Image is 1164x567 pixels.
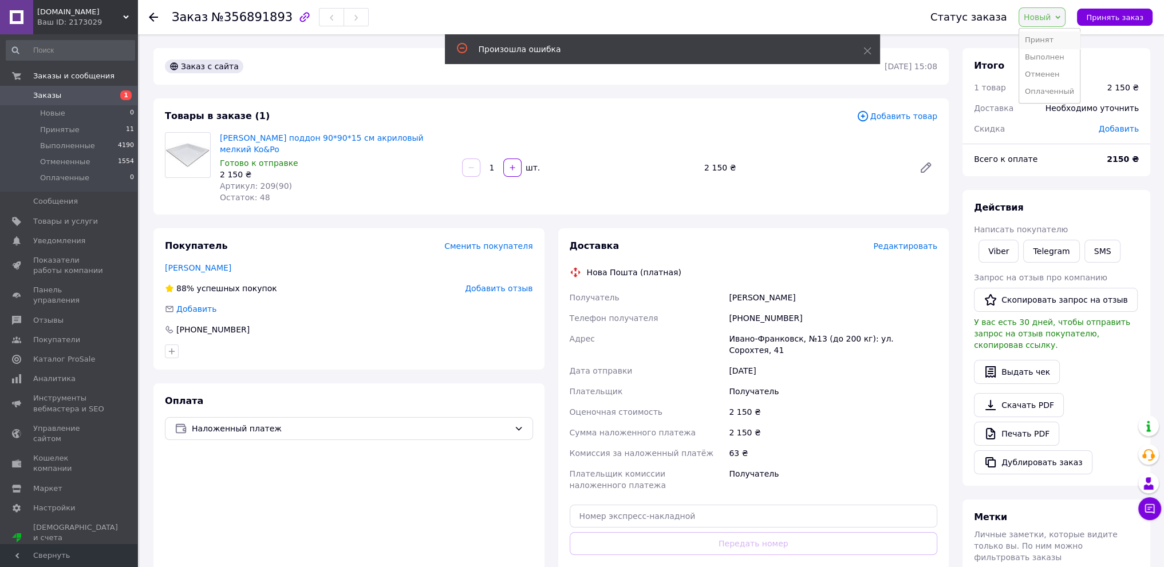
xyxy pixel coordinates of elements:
[727,381,940,402] div: Получатель
[974,225,1068,234] span: Написать покупателю
[165,60,243,73] div: Заказ с сайта
[1024,13,1051,22] span: Новый
[570,449,713,458] span: Комиссия за наложенный платёж
[33,216,98,227] span: Товары и услуги
[974,288,1138,312] button: Скопировать запрос на отзыв
[584,267,684,278] div: Нова Пошта (платная)
[1077,9,1153,26] button: Принять заказ
[220,181,292,191] span: Артикул: 209(90)
[33,196,78,207] span: Сообщения
[176,304,216,314] span: Добавить
[165,395,203,406] span: Оплата
[570,293,620,302] span: Получатель
[974,360,1060,384] button: Выдать чек
[974,104,1013,113] span: Доставка
[33,285,106,306] span: Панель управления
[1084,240,1121,263] button: SMS
[1019,83,1080,100] li: Оплаченный
[40,108,65,118] span: Новые
[33,374,76,384] span: Аналитика
[165,110,270,121] span: Товары в заказе (1)
[727,328,940,360] div: Ивано-Франковск, №13 (до 200 кг): ул. Сорохтея, 41
[33,236,85,246] span: Уведомления
[974,422,1059,446] a: Печать PDF
[118,141,134,151] span: 4190
[974,318,1130,350] span: У вас есть 30 дней, чтобы отправить запрос на отзыв покупателю, скопировав ссылку.
[570,407,663,417] span: Оценочная стоимость
[570,334,595,343] span: Адрес
[130,173,134,183] span: 0
[33,522,118,554] span: [DEMOGRAPHIC_DATA] и счета
[523,162,541,173] div: шт.
[165,240,227,251] span: Покупатель
[570,240,620,251] span: Доставка
[120,90,132,100] span: 1
[930,11,1007,23] div: Статус заказа
[974,124,1005,133] span: Скидка
[33,393,106,414] span: Инструменты вебмастера и SEO
[1086,13,1143,22] span: Принять заказ
[1107,82,1139,93] div: 2 150 ₴
[6,40,135,61] input: Поиск
[192,422,510,435] span: Наложенный платеж
[1023,240,1079,263] a: Telegram
[727,308,940,328] div: [PHONE_NUMBER]
[479,43,835,55] div: Произошла ошибка
[978,240,1019,263] a: Viber
[570,314,658,323] span: Телефон получателя
[33,71,115,81] span: Заказы и сообщения
[33,543,118,553] div: Prom топ
[727,360,940,381] div: [DATE]
[40,141,95,151] span: Выполненные
[176,284,194,293] span: 88%
[40,173,89,183] span: Оплаченные
[165,143,210,167] img: Душевой поддон 90*90*15 см акриловый мелкий Ko&Po
[33,503,75,513] span: Настройки
[873,241,937,251] span: Редактировать
[165,283,277,294] div: успешных покупок
[1019,31,1080,49] li: Принят
[1019,66,1080,83] li: Отменен
[727,402,940,422] div: 2 150 ₴
[974,530,1118,562] span: Личные заметки, которые видите только вы. По ним можно фильтровать заказы
[33,354,95,364] span: Каталог ProSale
[974,202,1024,213] span: Действия
[1107,154,1139,164] b: 2150 ₴
[37,17,137,27] div: Ваш ID: 2173029
[727,287,940,308] div: [PERSON_NAME]
[33,315,64,326] span: Отзывы
[727,422,940,443] div: 2 150 ₴
[465,284,532,293] span: Добавить отзыв
[126,125,134,135] span: 11
[914,156,937,179] a: Редактировать
[974,83,1006,92] span: 1 товар
[220,158,298,168] span: Готово к отправке
[33,453,106,474] span: Кошелек компании
[570,387,623,396] span: Плательщик
[974,393,1064,417] a: Скачать PDF
[40,125,80,135] span: Принятые
[1039,96,1146,121] div: Необходимо уточнить
[727,443,940,463] div: 63 ₴
[130,108,134,118] span: 0
[33,335,80,345] span: Покупатели
[974,273,1107,282] span: Запрос на отзыв про компанию
[570,505,938,528] input: Номер экспресс-накладной
[33,423,106,444] span: Управление сайтом
[570,469,666,490] span: Плательщик комиссии наложенного платежа
[33,255,106,276] span: Показатели работы компании
[974,60,1004,71] span: Итого
[1138,497,1161,520] button: Чат с покупателем
[700,160,910,176] div: 2 150 ₴
[570,428,696,437] span: Сумма наложенного платежа
[220,193,270,202] span: Остаток: 48
[40,157,90,167] span: Отмененные
[1019,49,1080,66] li: Выполнен
[220,169,453,180] div: 2 150 ₴
[220,133,424,154] a: [PERSON_NAME] поддон 90*90*15 см акриловый мелкий Ko&Po
[118,157,134,167] span: 1554
[974,154,1037,164] span: Всего к оплате
[37,7,123,17] span: turbochist.com.ua
[175,324,251,335] div: [PHONE_NUMBER]
[885,62,937,71] time: [DATE] 15:08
